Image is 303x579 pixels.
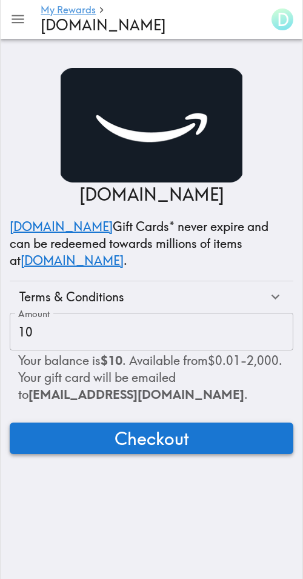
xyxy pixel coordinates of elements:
[10,423,293,454] button: Checkout
[101,353,122,368] b: $10
[28,387,244,402] span: [EMAIL_ADDRESS][DOMAIN_NAME]
[41,16,257,34] h4: [DOMAIN_NAME]
[277,9,289,30] span: D
[115,426,189,450] span: Checkout
[18,353,282,402] span: Your balance is . Available from $0.01 - 2,000 . Your gift card will be emailed to .
[61,68,242,182] img: Amazon.com
[19,289,267,306] div: Terms & Conditions
[10,281,293,313] div: Terms & Conditions
[41,5,96,16] a: My Rewards
[18,307,50,321] label: Amount
[79,182,224,206] p: [DOMAIN_NAME]
[10,218,293,269] p: Gift Cards* never expire and can be redeemed towards millions of items at .
[267,4,298,35] button: D
[10,219,113,234] a: [DOMAIN_NAME]
[21,253,124,268] a: [DOMAIN_NAME]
